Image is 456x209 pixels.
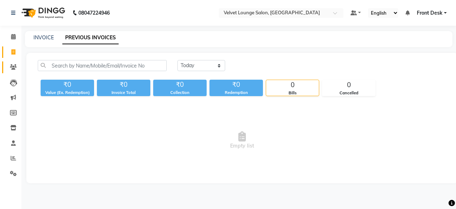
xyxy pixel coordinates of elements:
div: ₹0 [209,80,263,90]
span: Front Desk [417,9,442,17]
div: Value (Ex. Redemption) [41,90,94,96]
div: Invoice Total [97,90,150,96]
div: ₹0 [153,80,207,90]
b: 08047224946 [78,3,110,23]
div: Bills [266,90,319,96]
img: logo [18,3,67,23]
a: PREVIOUS INVOICES [62,31,119,44]
div: 0 [266,80,319,90]
div: 0 [322,80,375,90]
div: Cancelled [322,90,375,96]
div: ₹0 [97,80,150,90]
div: ₹0 [41,80,94,90]
input: Search by Name/Mobile/Email/Invoice No [38,60,167,71]
a: INVOICE [33,34,54,41]
div: Collection [153,90,207,96]
span: Empty list [38,105,446,176]
div: Redemption [209,90,263,96]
